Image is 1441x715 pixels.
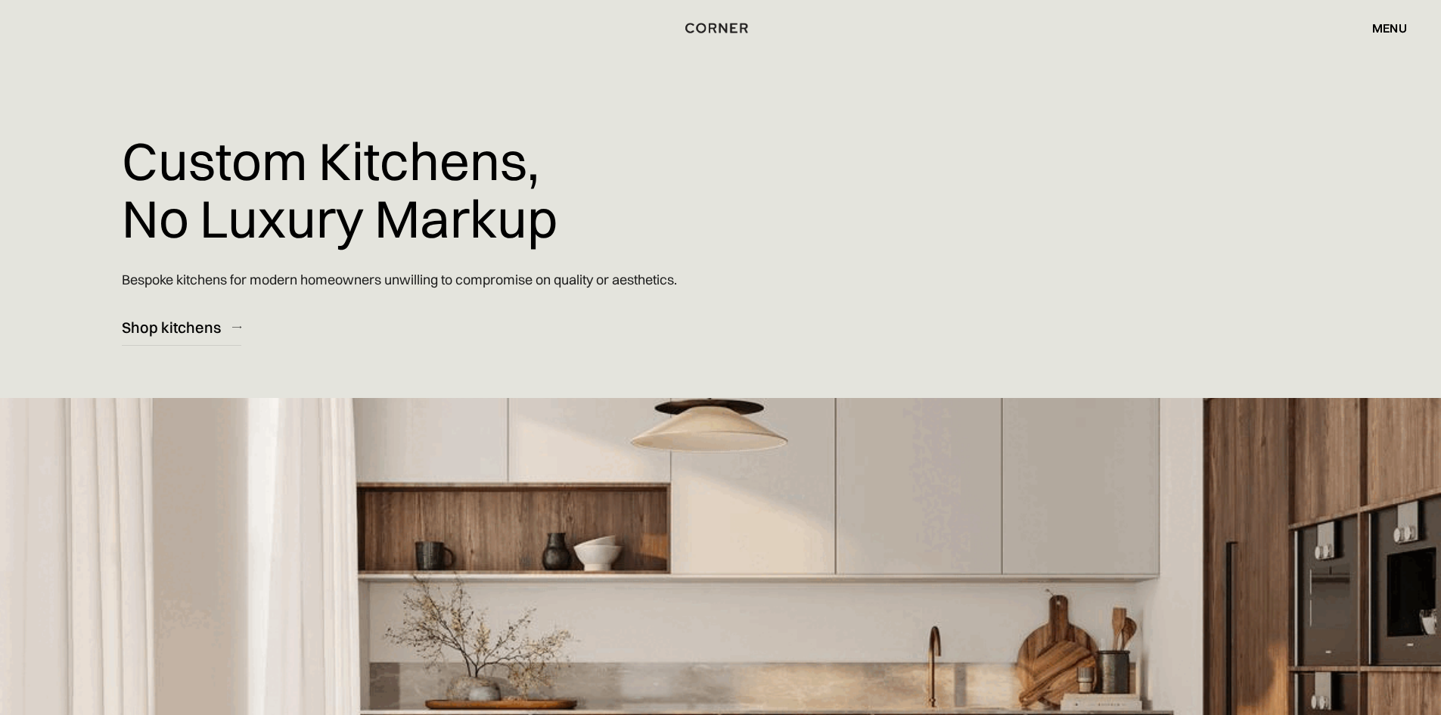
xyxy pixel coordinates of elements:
[122,317,221,337] div: Shop kitchens
[122,258,677,301] p: Bespoke kitchens for modern homeowners unwilling to compromise on quality or aesthetics.
[1372,22,1407,34] div: menu
[1357,15,1407,41] div: menu
[122,309,241,346] a: Shop kitchens
[122,121,557,258] h1: Custom Kitchens, No Luxury Markup
[667,18,775,38] a: home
